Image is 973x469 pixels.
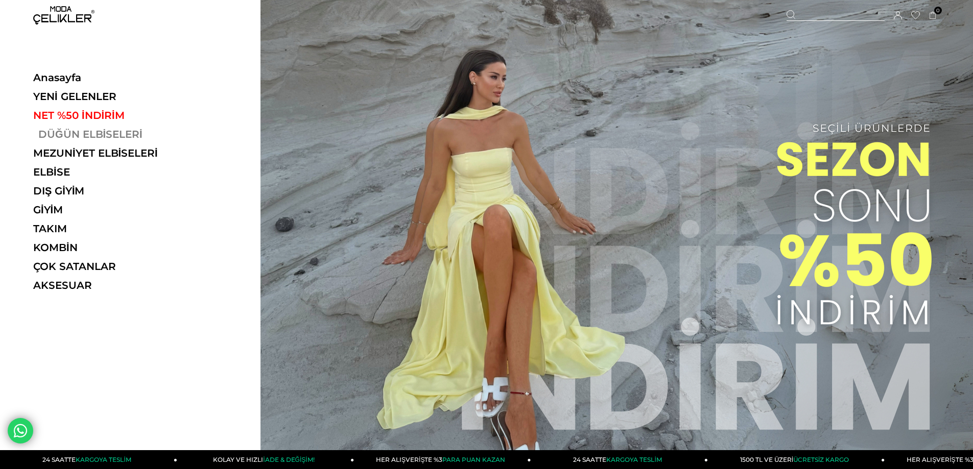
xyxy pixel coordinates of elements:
a: 0 [929,12,937,19]
span: 0 [934,7,942,14]
a: DÜĞÜN ELBİSELERİ [33,128,174,140]
span: İADE & DEĞİŞİM! [263,456,314,463]
span: KARGOYA TESLİM [606,456,661,463]
a: ELBİSE [33,166,174,178]
a: AKSESUAR [33,279,174,291]
a: KOLAY VE HIZLIİADE & DEĞİŞİM! [177,450,354,469]
a: MEZUNİYET ELBİSELERİ [33,147,174,159]
a: YENİ GELENLER [33,90,174,103]
span: ÜCRETSİZ KARGO [793,456,849,463]
a: 24 SAATTEKARGOYA TESLİM [531,450,708,469]
a: Anasayfa [33,71,174,84]
a: NET %50 İNDİRİM [33,109,174,121]
a: HER ALIŞVERİŞTE %3PARA PUAN KAZAN [354,450,531,469]
a: 1500 TL VE ÜZERİÜCRETSİZ KARGO [708,450,885,469]
a: 24 SAATTEKARGOYA TESLİM [1,450,177,469]
a: DIŞ GİYİM [33,185,174,197]
a: GİYİM [33,204,174,216]
a: TAKIM [33,223,174,235]
img: logo [33,6,94,24]
a: ÇOK SATANLAR [33,260,174,273]
span: KARGOYA TESLİM [76,456,131,463]
a: KOMBİN [33,241,174,254]
span: PARA PUAN KAZAN [442,456,505,463]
